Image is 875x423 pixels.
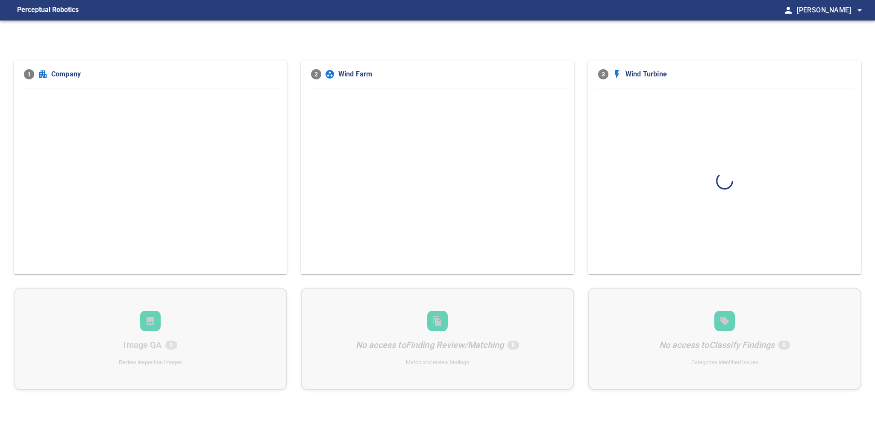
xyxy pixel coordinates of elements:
span: 3 [598,69,608,79]
span: arrow_drop_down [854,5,865,15]
span: [PERSON_NAME] [797,4,865,16]
span: Wind Farm [338,69,564,79]
span: person [783,5,793,15]
span: 1 [24,69,34,79]
span: 2 [311,69,321,79]
span: Company [51,69,277,79]
span: Wind Turbine [625,69,851,79]
figcaption: Perceptual Robotics [17,3,79,17]
button: [PERSON_NAME] [793,2,865,19]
